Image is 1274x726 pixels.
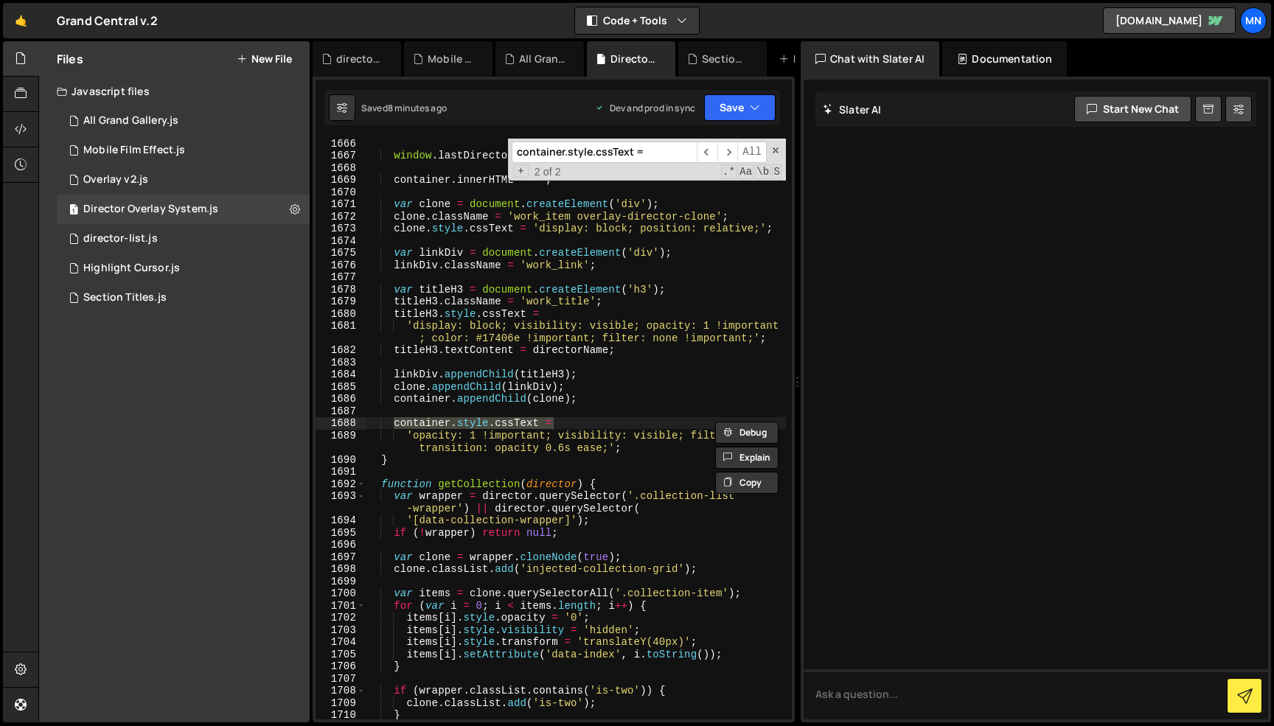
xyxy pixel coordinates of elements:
div: 1684 [316,369,366,381]
div: 1704 [316,636,366,649]
div: Overlay v2.js [83,173,148,186]
span: 1 [69,205,78,217]
div: All Grand Gallery.js [83,114,178,128]
div: 1702 [316,612,366,624]
h2: Slater AI [823,102,882,116]
div: Mobile Film Effect.js [428,52,475,66]
a: MN [1240,7,1267,34]
button: Start new chat [1074,96,1191,122]
div: 15298/45944.js [57,165,310,195]
span: CaseSensitive Search [738,164,753,179]
div: Saved [361,102,447,114]
button: Copy [715,472,779,494]
div: 15298/40379.js [57,224,310,254]
button: New File [237,53,292,65]
div: 1690 [316,454,366,467]
div: 1683 [316,357,366,369]
div: 1673 [316,223,366,235]
div: 1668 [316,162,366,175]
div: 1669 [316,174,366,186]
div: 1676 [316,259,366,272]
span: ​ [717,142,738,163]
div: Section Titles.js [83,291,167,304]
div: 1681 [316,320,366,344]
div: 1687 [316,405,366,418]
span: RegExp Search [721,164,737,179]
span: Toggle Replace mode [513,164,529,178]
div: 1671 [316,198,366,211]
div: 1678 [316,284,366,296]
div: 1708 [316,685,366,697]
div: Mobile Film Effect.js [83,144,185,157]
div: 1674 [316,235,366,248]
div: 1710 [316,709,366,722]
div: 1703 [316,624,366,637]
div: Director Overlay System.js [610,52,658,66]
div: 8 minutes ago [388,102,447,114]
div: 1666 [316,138,366,150]
button: Debug [715,422,779,444]
div: 1698 [316,563,366,576]
div: Section Titles.js [702,52,749,66]
div: 15298/40223.js [57,283,310,313]
div: 1670 [316,186,366,199]
div: 1686 [316,393,366,405]
div: 15298/42891.js [57,195,310,224]
button: Save [704,94,776,121]
div: All Grand Gallery.js [519,52,566,66]
div: 1707 [316,673,366,685]
div: director-list.js [336,52,383,66]
span: ​ [697,142,717,163]
div: director-list.js [83,232,158,245]
button: Explain [715,447,779,469]
div: 15298/43117.js [57,254,310,283]
div: Dev and prod in sync [595,102,695,114]
div: Javascript files [39,77,310,106]
div: 1700 [316,587,366,600]
div: Grand Central v.2 [57,12,158,29]
div: Highlight Cursor.js [83,262,180,275]
div: 1709 [316,697,366,710]
span: Whole Word Search [755,164,770,179]
div: Chat with Slater AI [801,41,939,77]
div: 1695 [316,527,366,540]
div: 1696 [316,539,366,551]
input: Search for [512,142,697,163]
div: 1685 [316,381,366,394]
h2: Files [57,51,83,67]
div: 15298/47702.js [57,136,310,165]
div: 1694 [316,514,366,527]
span: 2 of 2 [529,166,567,178]
button: Code + Tools [575,7,699,34]
div: Documentation [942,41,1067,77]
div: 1679 [316,296,366,308]
div: 1682 [316,344,366,357]
div: 1705 [316,649,366,661]
div: 1699 [316,576,366,588]
span: Alt-Enter [737,142,767,163]
div: 1672 [316,211,366,223]
div: 1692 [316,478,366,491]
div: New File [779,52,840,66]
div: 1667 [316,150,366,162]
div: 1689 [316,430,366,454]
a: [DOMAIN_NAME] [1103,7,1236,34]
div: 15298/43578.js [57,106,310,136]
div: 1677 [316,271,366,284]
div: Director Overlay System.js [83,203,218,216]
div: 1693 [316,490,366,514]
div: 1675 [316,247,366,259]
div: 1691 [316,466,366,478]
div: 1688 [316,417,366,430]
div: 1680 [316,308,366,321]
div: 1701 [316,600,366,612]
span: Search In Selection [772,164,782,179]
a: 🤙 [3,3,39,38]
div: 1697 [316,551,366,564]
div: 1706 [316,660,366,673]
